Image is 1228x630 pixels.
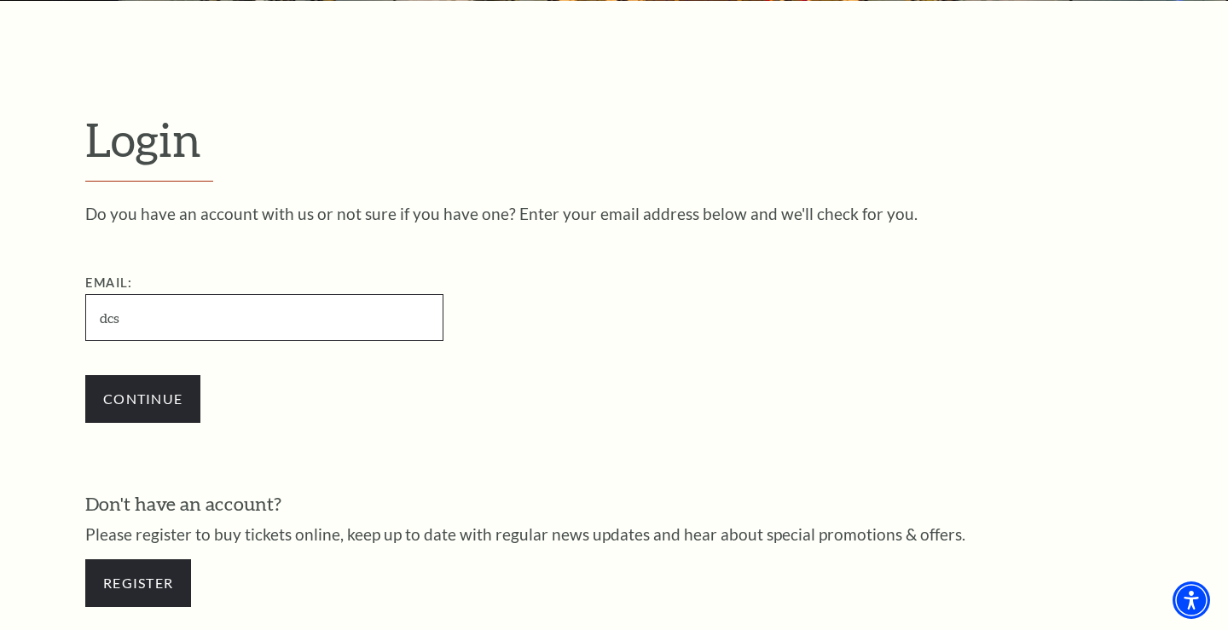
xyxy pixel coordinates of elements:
[85,491,1143,517] h3: Don't have an account?
[85,559,191,607] a: Register
[1173,581,1210,619] div: Accessibility Menu
[85,112,201,166] span: Login
[85,526,1143,542] p: Please register to buy tickets online, keep up to date with regular news updates and hear about s...
[85,375,200,423] input: Submit button
[85,205,1143,222] p: Do you have an account with us or not sure if you have one? Enter your email address below and we...
[85,275,132,290] label: Email:
[85,294,443,341] input: Required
